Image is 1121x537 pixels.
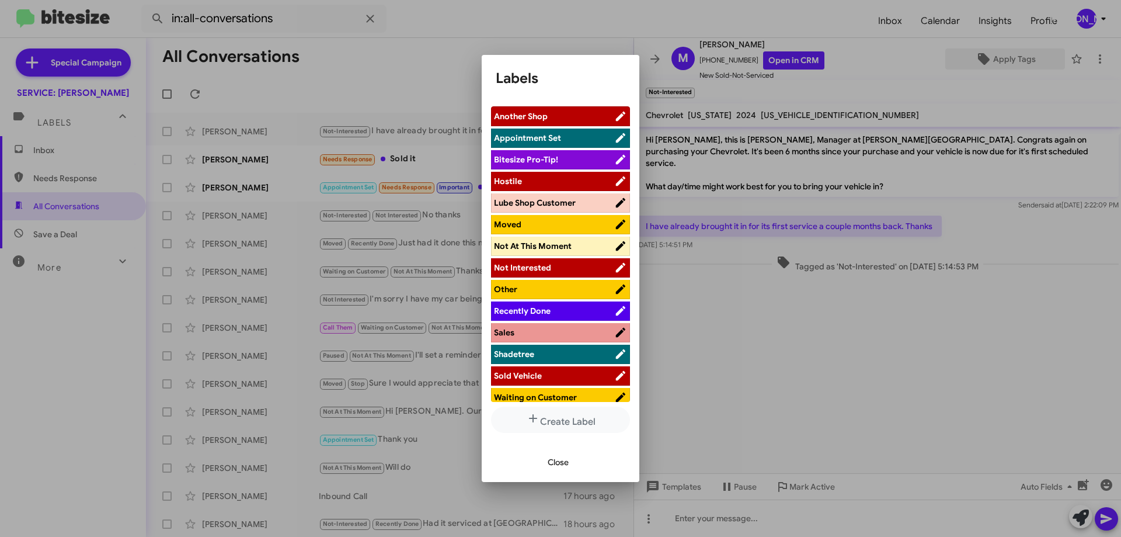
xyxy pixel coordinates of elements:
[494,306,551,316] span: Recently Done
[494,349,534,359] span: Shadetree
[494,219,521,230] span: Moved
[494,176,522,186] span: Hostile
[538,452,578,473] button: Close
[548,452,569,473] span: Close
[494,392,577,403] span: Waiting on Customer
[496,69,625,88] h1: Labels
[494,327,514,338] span: Sales
[494,111,548,122] span: Another Shop
[494,133,561,143] span: Appointment Set
[494,370,542,381] span: Sold Vehicle
[494,284,517,295] span: Other
[494,262,551,273] span: Not Interested
[494,198,576,208] span: Lube Shop Customer
[494,241,572,251] span: Not At This Moment
[494,154,558,165] span: Bitesize Pro-Tip!
[491,407,630,433] button: Create Label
